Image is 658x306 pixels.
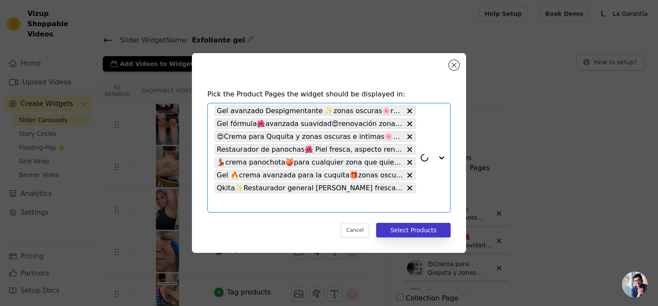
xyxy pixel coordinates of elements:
[207,89,451,99] h4: Pick the Product Pages the widget should be displayed in:
[217,118,404,129] span: Gel fórmula🌺avanzada suavidad😍renovación zonas intimas
[217,105,404,116] span: Gel avanzado Despigmentante ✨zonas oscuras🌸rosadita
[217,131,404,142] span: 😍Crema para Ququita y zonas oscuras e intimas🌸despigmentante
[217,144,404,155] span: Restaurador de panochas🌺 Piel fresca, aspecto renovado😍crema despigmentante
[217,183,404,193] span: Qkita✨Restaurador general [PERSON_NAME] fresca, aspecto hermoso
[217,157,404,168] span: 💃crema panochota🍑para cualquier zona que quieras blanquear
[217,170,404,180] span: Gel 🔥crema avanzada para la cuquita🎁zonas oscuras
[622,272,648,297] a: Chat abierto
[341,223,369,237] button: Cancel
[376,223,451,237] button: Select Products
[449,60,459,70] button: Close modal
